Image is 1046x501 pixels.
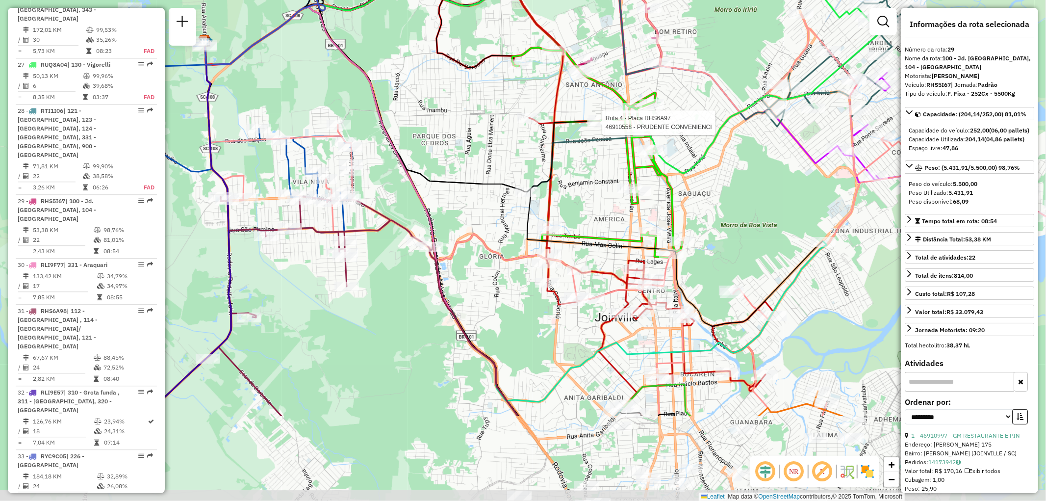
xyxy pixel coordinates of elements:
[83,163,90,169] i: % de utilização do peso
[924,164,1020,171] span: Peso: (5.431,91/5.500,00) 98,76%
[103,353,153,363] td: 88,45%
[726,493,728,500] span: |
[905,449,1034,458] div: Bairro: [PERSON_NAME] (JOINVILLE / SC)
[32,81,82,91] td: 6
[969,254,975,261] strong: 22
[905,458,1034,467] div: Pedidos:
[97,474,104,479] i: % de utilização do peso
[32,417,94,426] td: 126,76 KM
[149,419,154,424] i: Rota otimizada
[94,376,99,382] i: Tempo total em rota
[965,467,1000,475] span: Exibir todos
[953,198,969,205] strong: 68,09
[23,173,29,179] i: Total de Atividades
[18,107,96,158] span: | 121 - [GEOGRAPHIC_DATA], 123 - [GEOGRAPHIC_DATA], 124 - [GEOGRAPHIC_DATA], 331 - [GEOGRAPHIC_DA...
[103,438,148,448] td: 07:14
[23,227,29,233] i: Distância Total
[41,61,67,68] span: RUQ8A04
[989,127,1029,134] strong: (06,00 pallets)
[23,419,29,424] i: Distância Total
[96,25,134,35] td: 99,53%
[67,61,110,68] span: | 130 - Vigorelli
[18,389,120,414] span: 32 -
[909,180,977,187] span: Peso do veículo:
[754,460,777,483] span: Ocultar deslocamento
[984,135,1024,143] strong: (04,86 pallets)
[32,235,93,245] td: 22
[905,250,1034,264] a: Total de atividades:22
[699,493,905,501] div: Map data © contributors,© 2025 TomTom, Microsoft
[18,292,23,302] td: =
[41,261,64,268] span: RLI9F77
[18,235,23,245] td: /
[32,246,93,256] td: 2,43 KM
[956,459,961,465] i: Observações
[147,389,153,395] em: Rota exportada
[147,61,153,67] em: Rota exportada
[977,81,997,88] strong: Padrão
[905,89,1034,98] div: Tipo do veículo:
[18,61,110,68] span: 27 -
[32,161,82,171] td: 71,81 KM
[32,426,94,436] td: 18
[947,290,975,297] strong: R$ 107,28
[32,481,97,491] td: 24
[18,281,23,291] td: /
[909,126,1030,135] div: Capacidade do veículo:
[94,419,102,424] i: % de utilização do peso
[83,73,90,79] i: % de utilização do peso
[905,287,1034,300] a: Custo total:R$ 107,28
[811,460,834,483] span: Exibir rótulo
[32,35,86,45] td: 30
[923,110,1026,118] span: Capacidade: (204,14/252,00) 81,01%
[943,144,958,152] strong: 47,86
[103,363,153,372] td: 72,52%
[103,235,153,245] td: 81,01%
[905,268,1034,282] a: Total de itens:814,00
[915,326,985,335] div: Jornada Motorista: 09:20
[23,273,29,279] i: Distância Total
[905,54,1031,71] strong: 100 - Jd. [GEOGRAPHIC_DATA], 104 - [GEOGRAPHIC_DATA]
[18,92,23,102] td: =
[32,46,86,56] td: 5,73 KM
[905,176,1034,210] div: Peso: (5.431,91/5.500,00) 98,76%
[32,292,97,302] td: 7,85 KM
[23,428,29,434] i: Total de Atividades
[200,34,213,47] img: Joinville
[106,472,153,481] td: 32,89%
[86,27,94,33] i: % de utilização do peso
[96,35,134,45] td: 35,26%
[965,236,991,243] span: 53,38 KM
[23,474,29,479] i: Distância Total
[909,197,1030,206] div: Peso disponível:
[951,81,997,88] span: | Jornada:
[92,71,133,81] td: 99,96%
[905,122,1034,157] div: Capacidade: (204,14/252,00) 81,01%
[905,467,1034,475] div: Valor total: R$ 170,16
[905,476,944,483] span: Cubagem: 1,00
[147,308,153,314] em: Rota exportada
[41,389,64,396] span: RLI9E57
[92,183,133,192] td: 06:26
[18,107,96,158] span: 28 -
[873,12,893,31] a: Exibir filtros
[198,34,211,47] img: CDD Joinville
[97,273,104,279] i: % de utilização do peso
[18,307,98,350] span: | 112 - [GEOGRAPHIC_DATA] , 114 - [GEOGRAPHIC_DATA]/ [GEOGRAPHIC_DATA], 121 - [GEOGRAPHIC_DATA]
[94,237,101,243] i: % de utilização da cubagem
[922,217,997,225] span: Tempo total em rota: 08:54
[18,171,23,181] td: /
[103,417,148,426] td: 23,94%
[905,80,1034,89] div: Veículo:
[32,71,82,81] td: 50,13 KM
[905,485,937,492] span: Peso: 25,90
[946,308,983,316] strong: R$ 33.079,43
[18,452,84,469] span: | 226 - [GEOGRAPHIC_DATA]
[18,81,23,91] td: /
[41,452,66,460] span: RYC9C05
[905,20,1034,29] h4: Informações da rota selecionada
[18,374,23,384] td: =
[23,163,29,169] i: Distância Total
[106,481,153,491] td: 26,08%
[92,161,133,171] td: 99,90%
